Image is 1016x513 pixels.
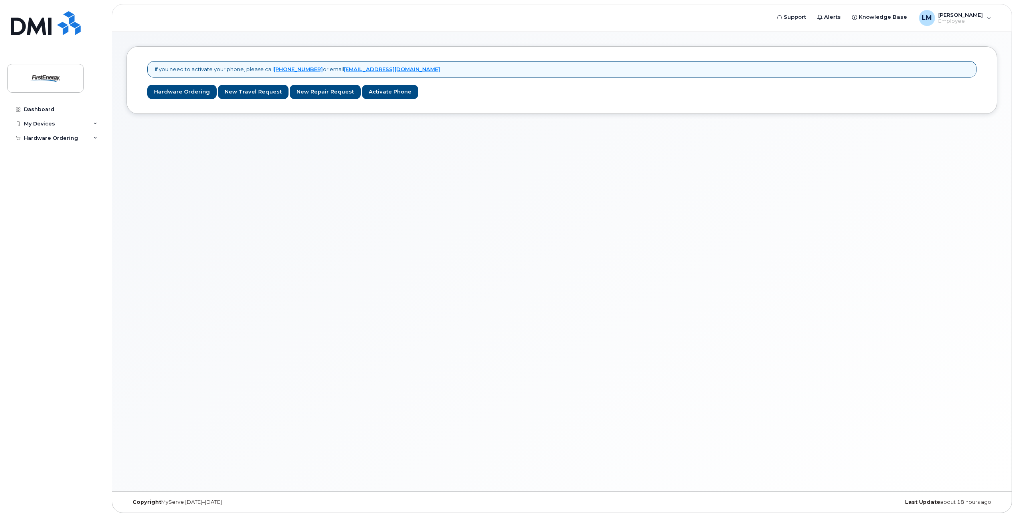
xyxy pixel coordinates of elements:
a: [EMAIL_ADDRESS][DOMAIN_NAME] [344,66,440,72]
strong: Copyright [132,499,161,505]
div: about 18 hours ago [707,499,997,505]
strong: Last Update [905,499,940,505]
div: MyServe [DATE]–[DATE] [127,499,417,505]
a: New Travel Request [218,85,289,99]
a: Activate Phone [362,85,418,99]
a: [PHONE_NUMBER] [274,66,323,72]
a: New Repair Request [290,85,361,99]
p: If you need to activate your phone, please call or email [155,66,440,73]
a: Hardware Ordering [147,85,217,99]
